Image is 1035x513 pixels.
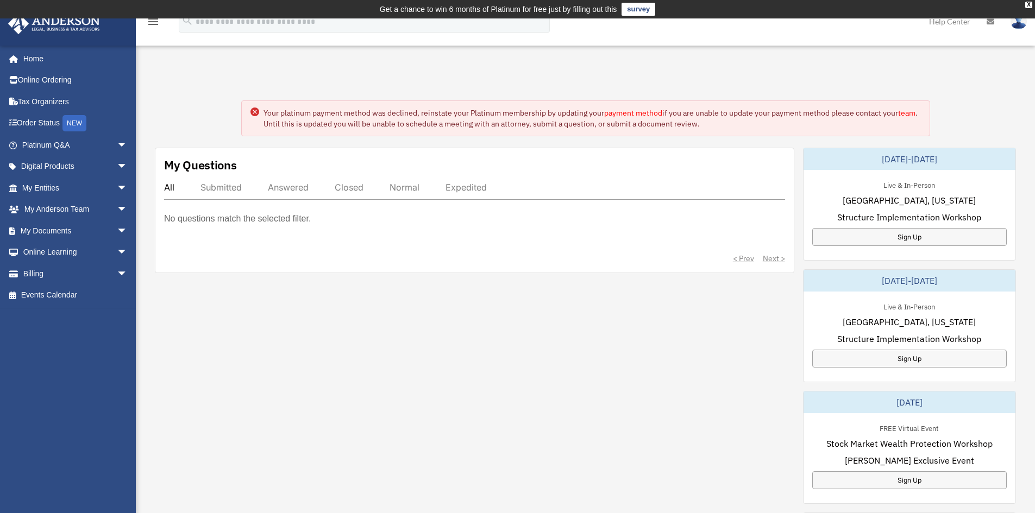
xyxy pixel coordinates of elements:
[1011,14,1027,29] img: User Pic
[8,69,144,91] a: Online Ordering
[898,108,915,118] a: team
[117,242,139,264] span: arrow_drop_down
[117,263,139,285] span: arrow_drop_down
[117,199,139,221] span: arrow_drop_down
[837,332,981,345] span: Structure Implementation Workshop
[117,177,139,199] span: arrow_drop_down
[268,182,309,193] div: Answered
[843,315,976,328] span: [GEOGRAPHIC_DATA], [US_STATE]
[164,157,237,173] div: My Questions
[845,454,974,467] span: [PERSON_NAME] Exclusive Event
[871,422,948,433] div: FREE Virtual Event
[147,19,160,28] a: menu
[837,211,981,224] span: Structure Implementation Workshop
[380,3,617,16] div: Get a chance to win 6 months of Platinum for free just by filling out this
[622,3,655,16] a: survey
[812,471,1007,489] a: Sign Up
[8,284,144,306] a: Events Calendar
[8,263,144,284] a: Billingarrow_drop_down
[164,182,174,193] div: All
[181,15,193,27] i: search
[8,220,144,242] a: My Documentsarrow_drop_down
[147,15,160,28] i: menu
[8,91,144,112] a: Tax Organizers
[804,391,1015,413] div: [DATE]
[804,148,1015,170] div: [DATE]-[DATE]
[164,211,311,226] p: No questions match the selected filter.
[390,182,419,193] div: Normal
[5,13,103,34] img: Anderson Advisors Platinum Portal
[8,112,144,135] a: Order StatusNEW
[812,350,1007,368] a: Sign Up
[8,134,144,156] a: Platinum Q&Aarrow_drop_down
[264,107,921,129] div: Your platinum payment method was declined, reinstate your Platinum membership by updating your if...
[8,156,144,178] a: Digital Productsarrow_drop_down
[1025,2,1032,8] div: close
[604,108,662,118] a: payment method
[8,199,144,220] a: My Anderson Teamarrow_drop_down
[826,437,993,450] span: Stock Market Wealth Protection Workshop
[8,48,139,69] a: Home
[62,115,86,131] div: NEW
[117,220,139,242] span: arrow_drop_down
[875,300,944,312] div: Live & In-Person
[8,242,144,263] a: Online Learningarrow_drop_down
[8,177,144,199] a: My Entitiesarrow_drop_down
[804,270,1015,292] div: [DATE]-[DATE]
[875,179,944,190] div: Live & In-Person
[446,182,487,193] div: Expedited
[200,182,242,193] div: Submitted
[812,228,1007,246] a: Sign Up
[117,134,139,156] span: arrow_drop_down
[843,194,976,207] span: [GEOGRAPHIC_DATA], [US_STATE]
[335,182,363,193] div: Closed
[117,156,139,178] span: arrow_drop_down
